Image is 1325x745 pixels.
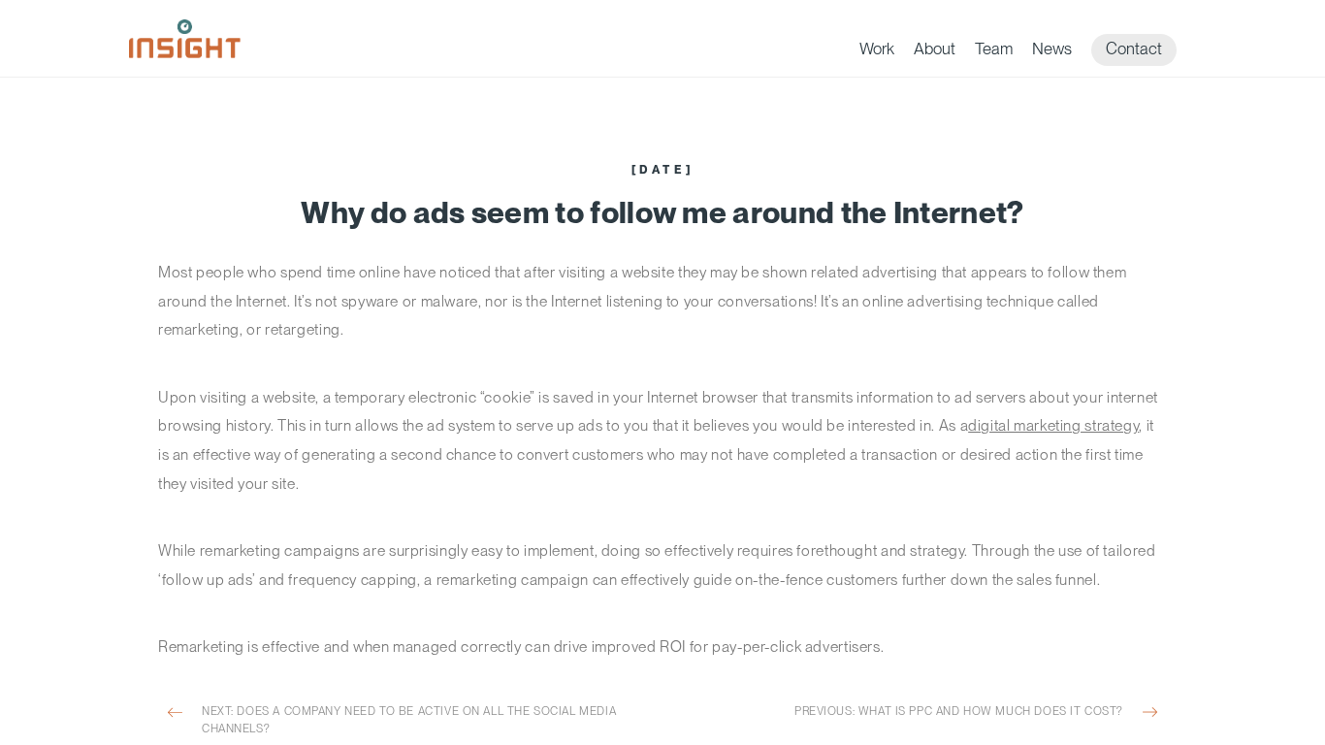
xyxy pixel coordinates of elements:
span: Previous: What is PPC and how much does it cost? [693,702,1123,727]
p: Remarketing is effective and when managed correctly can drive improved ROI for pay-per-click adve... [158,632,1167,662]
a: Next: Does a company need to be active on all the social media channels? [158,702,642,738]
p: While remarketing campaigns are surprisingly easy to implement, doing so effectively requires for... [158,536,1167,594]
img: Insight Marketing Design [129,19,241,58]
a: digital marketing strategy [968,416,1139,435]
a: Work [859,39,894,66]
p: Most people who spend time online have noticed that after visiting a website they may be shown re... [158,258,1167,344]
a: News [1032,39,1072,66]
a: Team [975,39,1013,66]
a: Contact [1091,34,1177,66]
span: Next: Does a company need to be active on all the social media channels? [202,702,632,738]
div: [DATE] [158,163,1167,177]
a: About [914,39,955,66]
nav: primary navigation menu [859,34,1196,66]
p: Upon visiting a website, a temporary electronic “cookie” is saved in your Internet browser that t... [158,383,1167,498]
h1: Why do ads seem to follow me around the Internet? [158,196,1167,229]
a: Previous: What is PPC and how much does it cost? [683,702,1167,727]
